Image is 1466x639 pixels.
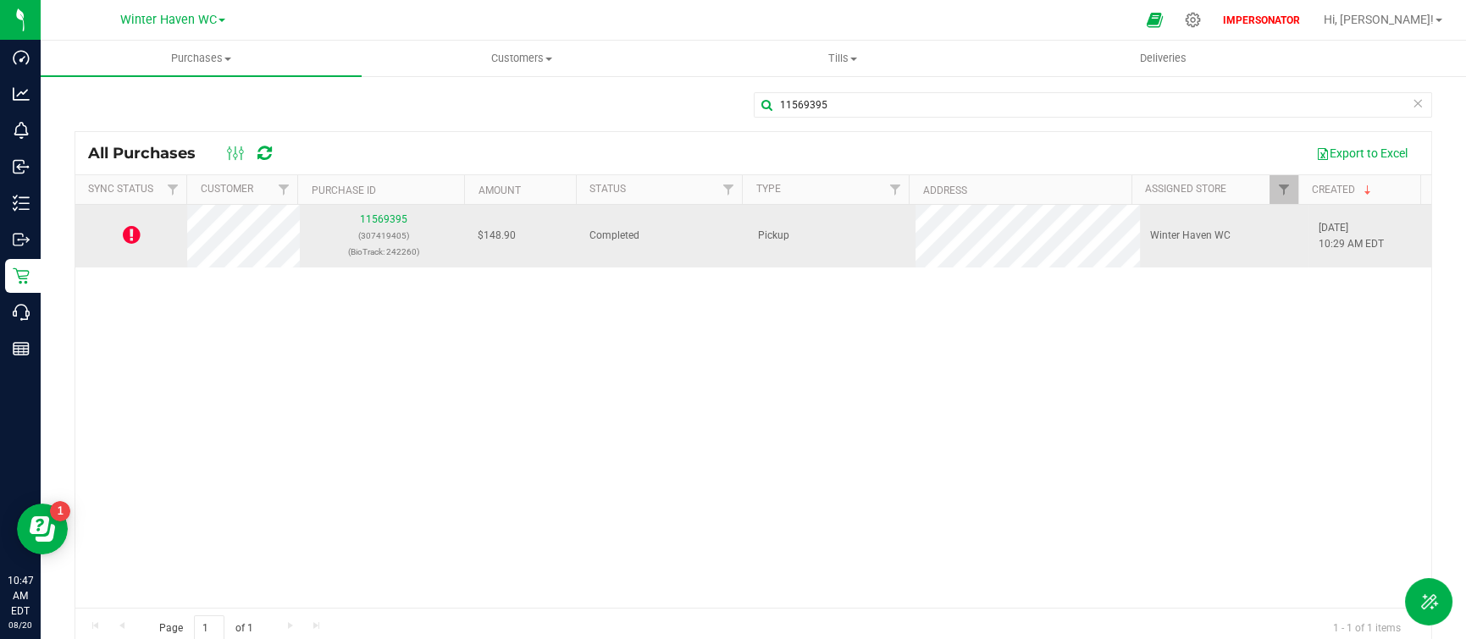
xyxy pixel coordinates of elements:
[88,144,213,163] span: All Purchases
[8,573,33,619] p: 10:47 AM EDT
[41,41,362,76] a: Purchases
[478,228,516,244] span: $148.90
[1117,51,1209,66] span: Deliveries
[1405,578,1452,625] button: Toggle Menu
[589,183,626,195] a: Status
[1318,220,1383,252] span: [DATE] 10:29 AM EDT
[362,41,683,76] a: Customers
[13,231,30,248] inline-svg: Outbound
[1312,184,1375,196] a: Created
[8,619,33,631] p: 08/20
[1182,12,1203,28] div: Manage settings
[1412,92,1424,114] span: Clear
[13,158,30,175] inline-svg: Inbound
[1324,13,1434,26] span: Hi, [PERSON_NAME]!
[756,183,781,195] a: Type
[50,501,70,521] iframe: Resource center unread badge
[123,223,141,247] span: OUT OF SYNC!
[310,244,457,260] p: (BioTrack: 242260)
[201,183,253,195] a: Customer
[269,175,297,204] a: Filter
[360,213,407,225] a: 11569395
[1003,41,1324,76] a: Deliveries
[13,85,30,102] inline-svg: Analytics
[120,13,217,27] span: Winter Haven WC
[682,41,1003,76] a: Tills
[881,175,909,204] a: Filter
[312,185,376,196] a: Purchase ID
[1216,13,1307,28] p: IMPERSONATOR
[754,92,1433,118] input: Search Purchase ID, Original ID, State Registry ID or Customer Name...
[683,51,1002,66] span: Tills
[13,195,30,212] inline-svg: Inventory
[758,228,789,244] span: Pickup
[17,504,68,554] iframe: Resource center
[1270,175,1297,204] a: Filter
[13,304,30,321] inline-svg: Call Center
[13,122,30,139] inline-svg: Monitoring
[1136,3,1174,36] span: Open Ecommerce Menu
[41,51,362,66] span: Purchases
[1150,228,1231,244] span: Winter Haven WC
[479,185,521,196] a: Amount
[362,51,682,66] span: Customers
[158,175,186,204] a: Filter
[13,49,30,66] inline-svg: Dashboard
[714,175,742,204] a: Filter
[13,340,30,357] inline-svg: Reports
[589,228,639,244] span: Completed
[88,183,153,195] a: Sync Status
[1305,139,1419,168] button: Export to Excel
[310,228,457,244] p: (307419405)
[1145,183,1226,195] a: Assigned Store
[13,267,30,284] inline-svg: Retail
[923,185,967,196] a: Address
